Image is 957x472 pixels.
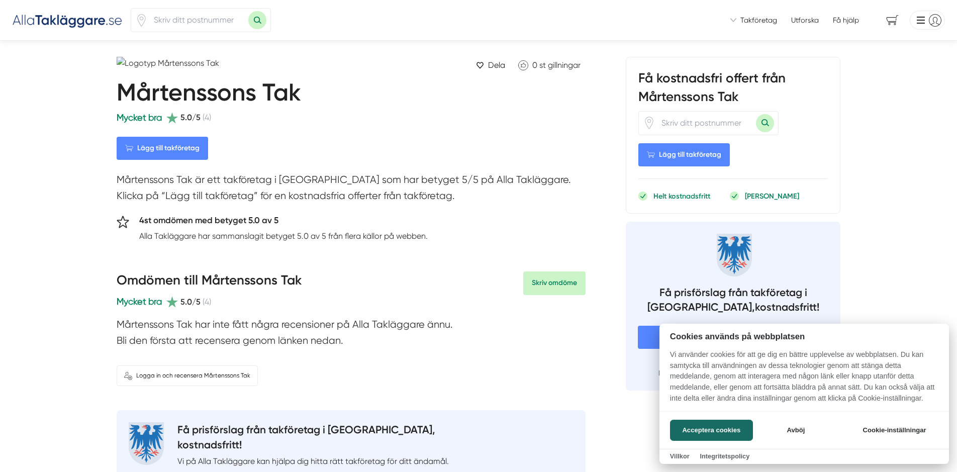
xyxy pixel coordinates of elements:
[670,452,690,460] a: Villkor
[659,332,949,341] h2: Cookies används på webbplatsen
[850,420,938,441] button: Cookie-inställningar
[756,420,836,441] button: Avböj
[700,452,749,460] a: Integritetspolicy
[670,420,753,441] button: Acceptera cookies
[659,349,949,411] p: Vi använder cookies för att ge dig en bättre upplevelse av webbplatsen. Du kan samtycka till anvä...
